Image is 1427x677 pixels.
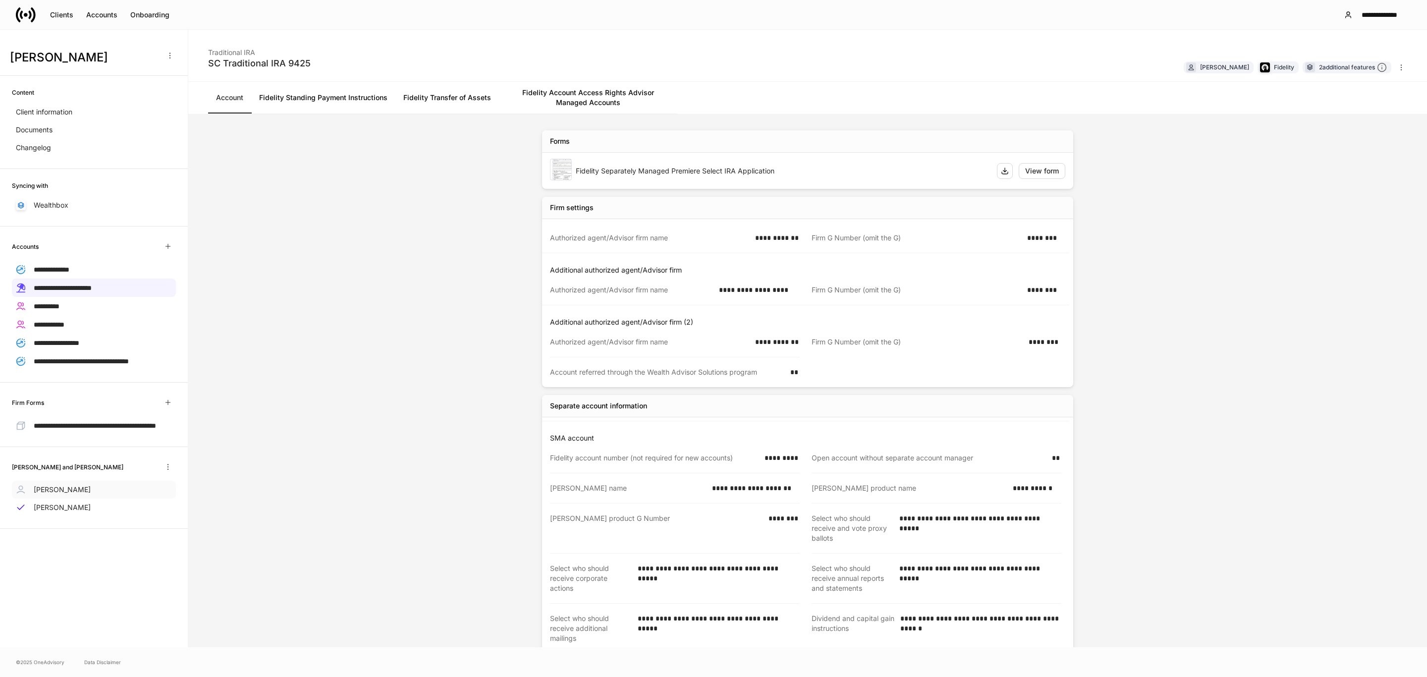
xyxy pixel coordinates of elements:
a: [PERSON_NAME] [12,481,176,499]
div: 2 additional features [1319,62,1387,73]
a: Fidelity Transfer of Assets [395,82,499,113]
p: SMA account [550,433,1069,443]
div: Dividend and capital gain instructions [812,614,894,644]
div: Accounts [86,10,117,20]
p: Additional authorized agent/Advisor firm (2) [550,317,1069,327]
a: Account [208,82,251,113]
div: Select who should receive annual reports and statements [812,564,893,593]
div: Traditional IRA [208,42,311,57]
p: [PERSON_NAME] [34,485,91,495]
div: Authorized agent/Advisor firm name [550,337,749,347]
button: Clients [44,7,80,23]
div: [PERSON_NAME] name [550,483,706,493]
p: Changelog [16,143,51,153]
a: Wealthbox [12,196,176,214]
div: Fidelity Separately Managed Premiere Select IRA Application [576,166,989,176]
div: [PERSON_NAME] [1200,62,1249,72]
button: View form [1019,163,1065,179]
div: Firm G Number (omit the G) [812,233,1021,243]
div: Authorized agent/Advisor firm name [550,285,713,295]
span: © 2025 OneAdvisory [16,658,64,666]
p: Additional authorized agent/Advisor firm [550,265,1069,275]
h6: Syncing with [12,181,48,190]
div: Clients [50,10,73,20]
a: Changelog [12,139,176,157]
div: Firm G Number (omit the G) [812,285,1021,295]
div: Select who should receive additional mailings [550,614,632,643]
a: Fidelity Standing Payment Instructions [251,82,395,113]
div: Firm G Number (omit the G) [812,337,1023,347]
p: Wealthbox [34,200,68,210]
a: [PERSON_NAME] [12,499,176,516]
div: [PERSON_NAME] product name [812,483,1007,493]
p: Client information [16,107,72,117]
h3: [PERSON_NAME] [10,50,158,65]
a: Documents [12,121,176,139]
p: Documents [16,125,53,135]
h6: Firm Forms [12,398,44,407]
button: Accounts [80,7,124,23]
div: Authorized agent/Advisor firm name [550,233,749,243]
div: Open account without separate account manager [812,453,1046,463]
div: Select who should receive corporate actions [550,564,632,593]
div: [PERSON_NAME] product G Number [550,513,763,543]
button: Onboarding [124,7,176,23]
h6: [PERSON_NAME] and [PERSON_NAME] [12,462,123,472]
div: Forms [550,136,570,146]
div: View form [1025,166,1059,176]
h6: Content [12,88,34,97]
div: Onboarding [130,10,169,20]
div: Separate account information [550,401,647,411]
div: SC Traditional IRA 9425 [208,57,311,69]
a: Fidelity Account Access Rights Advisor Managed Accounts [499,82,677,113]
div: Select who should receive and vote proxy ballots [812,513,893,543]
h6: Accounts [12,242,39,251]
a: Client information [12,103,176,121]
div: Fidelity account number (not required for new accounts) [550,453,759,463]
p: [PERSON_NAME] [34,503,91,512]
div: Fidelity [1274,62,1294,72]
a: Data Disclaimer [84,658,121,666]
div: Account referred through the Wealth Advisor Solutions program [550,367,784,377]
div: Firm settings [550,203,594,213]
